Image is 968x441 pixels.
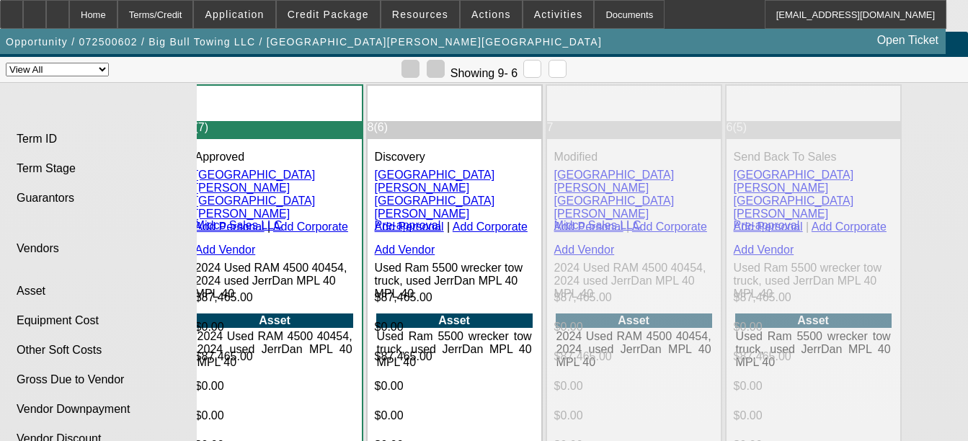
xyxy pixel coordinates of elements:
p: $87,465.00 [375,291,534,304]
p: Equipment Cost [17,314,180,327]
a: Add Corporate [632,220,707,233]
a: [GEOGRAPHIC_DATA][PERSON_NAME][GEOGRAPHIC_DATA] [375,169,495,207]
p: $87,465.00 [195,291,355,304]
a: [PERSON_NAME] [375,208,470,220]
p: $0.00 [195,409,355,422]
p: Vendors [17,242,180,255]
a: Add Vendor [734,244,794,256]
td: Used Ram 5500 wrecker tow truck, used JerrDan MPL 40 MPL 40 [376,329,533,370]
p: 2024 Used RAM 4500 40454, 2024 used JerrDan MPL 40 MPL 40 [195,262,355,300]
p: Guarantors [17,192,180,205]
p: Modified [554,151,714,164]
p: $87,465.00 [554,291,714,304]
p: $0.00 [734,380,893,393]
td: 2024 Used RAM 4500 40454, 2024 used JerrDan MPL 40 MPL 40 [556,329,712,370]
b: Asset [438,314,470,326]
p: $0.00 [734,409,893,422]
span: Activities [534,9,583,20]
p: 2024 Used RAM 4500 40454, 2024 used JerrDan MPL 40 MPL 40 [554,262,714,300]
p: $0.00 [375,321,534,334]
p: $0.00 [375,409,534,422]
p: $87,465.00 [734,350,893,363]
p: Gross Due to Vendor [17,373,180,386]
span: Resources [392,9,448,20]
p: $0.00 [195,321,355,334]
a: [PERSON_NAME] [195,208,290,220]
p: Term ID [17,133,180,146]
p: $0.00 [554,380,714,393]
p: 7 [547,121,714,134]
p: 8(6) [368,121,534,134]
p: $87,465.00 [195,350,355,363]
p: Used Ram 5500 wrecker tow truck, used JerrDan MPL 40 MPL 40 [734,262,893,300]
a: Add Vendor [375,244,435,256]
p: Discovery [375,151,534,164]
p: $0.00 [734,321,893,334]
a: [GEOGRAPHIC_DATA][PERSON_NAME][GEOGRAPHIC_DATA] [554,169,675,207]
span: Opportunity / 072500602 / Big Bull Towing LLC / [GEOGRAPHIC_DATA][PERSON_NAME][GEOGRAPHIC_DATA] [6,36,602,48]
button: Resources [381,1,459,28]
p: Vendor Downpayment [17,403,180,416]
a: Add Corporate [812,220,887,233]
a: Midco Sales LLC [554,219,641,231]
p: 9(7) [188,121,355,134]
button: Credit Package [277,1,380,28]
p: $0.00 [554,321,714,334]
a: Pre-approval [375,219,441,231]
p: Asset [17,285,180,298]
p: Used Ram 5500 wrecker tow truck, used JerrDan MPL 40 MPL 40 [375,262,534,300]
p: Send Back To Sales [734,151,893,164]
a: Midco Sales LLC [195,219,283,231]
a: Add Vendor [195,244,256,256]
a: [GEOGRAPHIC_DATA][PERSON_NAME][GEOGRAPHIC_DATA] [734,169,854,207]
span: Credit Package [288,9,369,20]
p: 6(5) [727,121,893,134]
a: Add Corporate [453,220,528,233]
button: Activities [523,1,594,28]
td: 2024 Used RAM 4500 40454, 2024 used JerrDan MPL 40 MPL 40 [197,329,353,370]
a: [PERSON_NAME] [734,208,829,220]
button: Application [194,1,275,28]
span: Actions [471,9,511,20]
p: $0.00 [554,409,714,422]
button: Actions [461,1,522,28]
span: Application [205,9,264,20]
b: Asset [259,314,290,326]
p: $0.00 [375,380,534,393]
p: $87,465.00 [375,350,534,363]
b: Asset [618,314,649,326]
a: Pre-approval [734,219,800,231]
a: Add Corporate [273,220,348,233]
p: $87,465.00 [554,350,714,363]
p: Term Stage [17,162,180,175]
span: | [806,220,809,233]
p: $87,465.00 [734,291,893,304]
a: Open Ticket [871,28,944,53]
p: Approved [195,151,355,164]
span: | [447,220,450,233]
a: [GEOGRAPHIC_DATA][PERSON_NAME][GEOGRAPHIC_DATA] [195,169,316,207]
span: Showing 9- 6 [450,67,518,79]
p: $0.00 [195,380,355,393]
b: Asset [797,314,829,326]
td: Used Ram 5500 wrecker tow truck, used JerrDan MPL 40 MPL 40 [735,329,892,370]
a: Add Vendor [554,244,615,256]
p: Other Soft Costs [17,344,180,357]
a: [PERSON_NAME] [554,208,649,220]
